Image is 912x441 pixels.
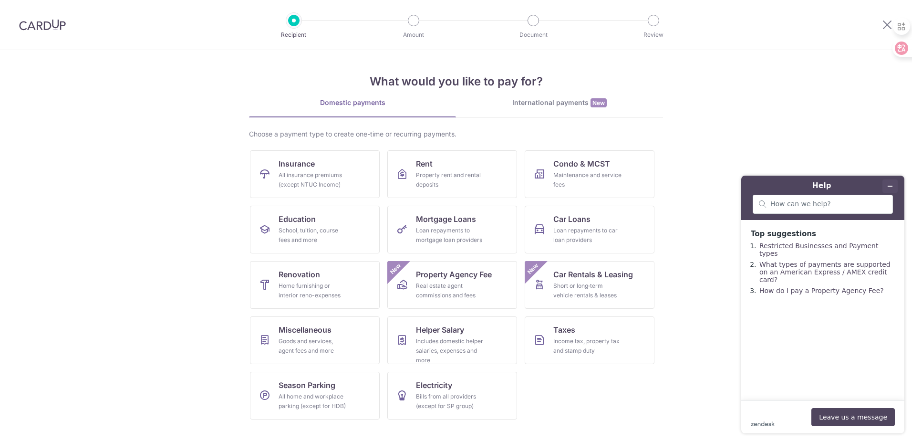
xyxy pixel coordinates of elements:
div: Income tax, property tax and stamp duty [553,336,622,356]
p: Amount [378,30,449,40]
span: Miscellaneous [279,324,332,336]
div: Maintenance and service fees [553,170,622,189]
div: Includes domestic helper salaries, expenses and more [416,336,485,365]
a: Mortgage LoansLoan repayments to mortgage loan providers [387,206,517,253]
a: Helper SalaryIncludes domestic helper salaries, expenses and more [387,316,517,364]
span: Helper Salary [416,324,464,336]
div: Home furnishing or interior reno-expenses [279,281,347,300]
span: Mortgage Loans [416,213,476,225]
div: All insurance premiums (except NTUC Income) [279,170,347,189]
span: Taxes [553,324,575,336]
a: Season ParkingAll home and workplace parking (except for HDB) [250,372,380,420]
span: Insurance [279,158,315,169]
a: EducationSchool, tuition, course fees and more [250,206,380,253]
div: School, tuition, course fees and more [279,226,347,245]
span: New [525,261,541,277]
div: Real estate agent commissions and fees [416,281,485,300]
span: Property Agency Fee [416,269,492,280]
span: Season Parking [279,379,335,391]
div: Choose a payment type to create one-time or recurring payments. [249,129,663,139]
div: Loan repayments to car loan providers [553,226,622,245]
span: Education [279,213,316,225]
div: All home and workplace parking (except for HDB) [279,392,347,411]
a: RentProperty rent and rental deposits [387,150,517,198]
p: Document [498,30,569,40]
a: RenovationHome furnishing or interior reno-expenses [250,261,380,309]
span: Condo & MCST [553,158,610,169]
a: Condo & MCSTMaintenance and service fees [525,150,654,198]
span: Car Loans [553,213,591,225]
div: Property rent and rental deposits [416,170,485,189]
a: TaxesIncome tax, property tax and stamp duty [525,316,654,364]
span: Rent [416,158,433,169]
div: Goods and services, agent fees and more [279,336,347,356]
span: Renovation [279,269,320,280]
div: Bills from all providers (except for SP group) [416,392,485,411]
a: Property Agency FeeReal estate agent commissions and feesNew [387,261,517,309]
p: Recipient [259,30,329,40]
a: Car Rentals & LeasingShort or long‑term vehicle rentals & leasesNew [525,261,654,309]
div: Loan repayments to mortgage loan providers [416,226,485,245]
h4: What would you like to pay for? [249,73,663,90]
a: MiscellaneousGoods and services, agent fees and more [250,316,380,364]
div: Domestic payments [249,98,456,107]
span: Help [21,7,41,15]
img: CardUp [19,19,66,31]
div: Short or long‑term vehicle rentals & leases [553,281,622,300]
span: New [591,98,607,107]
a: Car LoansLoan repayments to car loan providers [525,206,654,253]
a: InsuranceAll insurance premiums (except NTUC Income) [250,150,380,198]
span: Car Rentals & Leasing [553,269,633,280]
iframe: Find more information here [734,168,912,441]
p: Review [618,30,689,40]
div: International payments [456,98,663,108]
span: New [388,261,404,277]
a: ElectricityBills from all providers (except for SP group) [387,372,517,420]
span: Electricity [416,379,452,391]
